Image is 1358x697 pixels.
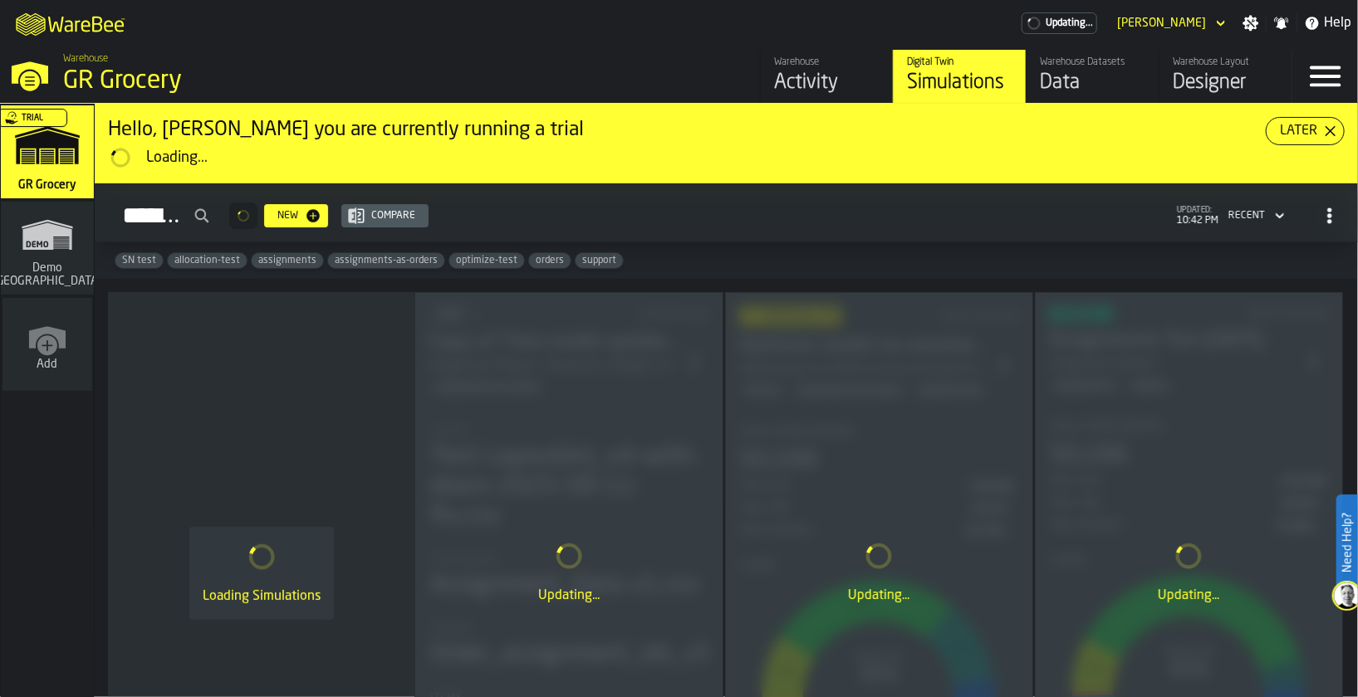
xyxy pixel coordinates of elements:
[203,587,321,607] div: Loading Simulations
[1,202,94,298] a: link-to-/wh/i/16932755-72b9-4ea4-9c69-3f1f3a500823/simulations
[1117,17,1206,30] div: DropdownMenuValue-Sandhya Gopakumar
[1177,215,1218,227] span: 10:42 PM
[1173,70,1278,96] div: Designer
[1324,13,1351,33] span: Help
[341,204,429,227] button: button-Compare
[1273,121,1324,141] div: Later
[271,210,305,222] div: New
[1266,117,1345,145] button: button-Later
[63,53,108,65] span: Warehouse
[37,358,58,371] span: Add
[907,70,1012,96] div: Simulations
[429,586,708,606] div: Updating...
[1046,17,1093,29] span: Updating...
[108,117,1266,144] div: Hello, [PERSON_NAME] you are currently running a trial
[63,66,512,96] div: GR Grocery
[1022,12,1097,34] div: Menu Subscription
[1228,210,1265,222] div: DropdownMenuValue-4
[760,50,893,103] a: link-to-/wh/i/e451d98b-95f6-4604-91ff-c80219f9c36d/feed/
[168,255,247,266] span: allocation-test
[1177,206,1218,215] span: updated:
[739,586,1019,606] div: Updating...
[1267,15,1297,32] label: button-toggle-Notifications
[1222,206,1288,226] div: DropdownMenuValue-4
[264,204,328,227] button: button-New
[1159,50,1292,103] a: link-to-/wh/i/e451d98b-95f6-4604-91ff-c80219f9c36d/designer
[328,255,444,266] span: assignments-as-orders
[1049,586,1329,606] div: Updating...
[95,104,1358,183] div: ItemListCard-
[1292,50,1358,103] label: button-toggle-Menu
[1173,56,1278,68] div: Warehouse Layout
[1338,496,1356,589] label: Need Help?
[529,255,571,266] span: orders
[893,50,1026,103] a: link-to-/wh/i/e451d98b-95f6-4604-91ff-c80219f9c36d/simulations
[115,255,163,266] span: SN test
[1040,70,1145,96] div: Data
[1297,13,1358,33] label: button-toggle-Help
[774,56,880,68] div: Warehouse
[2,298,92,394] a: link-to-/wh/new
[22,114,43,123] span: Trial
[774,70,880,96] div: Activity
[95,183,1358,242] h2: button-Simulations
[1026,50,1159,103] a: link-to-/wh/i/e451d98b-95f6-4604-91ff-c80219f9c36d/data
[1040,56,1145,68] div: Warehouse Datasets
[1022,12,1097,34] a: link-to-/wh/i/e451d98b-95f6-4604-91ff-c80219f9c36d/pricing/
[907,56,1012,68] div: Digital Twin
[449,255,524,266] span: optimize-test
[576,255,623,266] span: support
[1236,15,1266,32] label: button-toggle-Settings
[252,255,323,266] span: assignments
[365,210,422,222] div: Compare
[1,105,94,202] a: link-to-/wh/i/e451d98b-95f6-4604-91ff-c80219f9c36d/simulations
[1110,13,1229,33] div: DropdownMenuValue-Sandhya Gopakumar
[223,202,264,229] div: ButtonLoadMore-Loading...-Prev-First-Last
[146,149,1345,167] div: Loading...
